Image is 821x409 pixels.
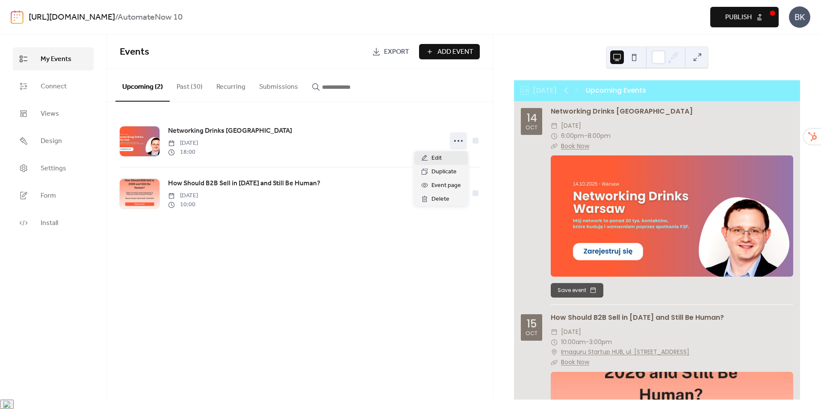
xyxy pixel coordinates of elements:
[551,337,558,348] div: ​
[431,153,442,164] span: Edit
[168,126,292,137] a: Networking Drinks [GEOGRAPHIC_DATA]
[561,131,584,141] span: 6:00pm
[170,69,210,101] button: Past (30)
[431,194,449,204] span: Delete
[551,131,558,141] div: ​
[526,331,537,336] div: Oct
[561,337,586,348] span: 10:00am
[588,131,611,141] span: 8:00pm
[41,82,67,92] span: Connect
[551,313,724,322] a: How Should B2B Sell in [DATE] and Still Be Human?
[710,7,779,27] button: Publish
[115,69,170,102] button: Upcoming (2)
[384,47,409,57] span: Export
[41,218,58,228] span: Install
[589,337,612,348] span: 3:00pm
[551,347,558,357] div: ​
[526,318,537,329] div: 15
[551,327,558,337] div: ​
[168,148,198,157] span: 18:00
[29,9,115,26] a: [URL][DOMAIN_NAME]
[118,9,183,26] b: AutomateNow 10
[551,283,603,298] button: Save event
[551,141,558,152] div: ​
[13,102,94,125] a: Views
[13,129,94,152] a: Design
[561,142,589,150] a: Book Now
[168,178,320,189] span: How Should B2B Sell in [DATE] and Still Be Human?
[41,164,66,174] span: Settings
[526,125,537,131] div: Oct
[120,43,149,61] span: Events
[526,113,537,123] div: 14
[13,157,94,180] a: Settings
[366,44,416,59] a: Export
[13,47,94,70] a: My Events
[41,54,71,64] span: My Events
[431,167,457,177] span: Duplicate
[437,47,473,57] span: Add Event
[115,9,118,26] b: /
[431,181,461,191] span: Event page
[584,131,588,141] span: -
[13,184,94,207] a: Form
[41,191,56,201] span: Form
[551,357,558,368] div: ​
[168,200,198,209] span: 10:00
[168,139,198,148] span: [DATE]
[551,106,693,116] a: Networking Drinks [GEOGRAPHIC_DATA]
[41,109,59,119] span: Views
[11,10,24,24] img: logo
[725,12,752,23] span: Publish
[561,358,589,366] a: Book Now
[41,136,62,146] span: Design
[168,178,320,189] a: How Should B2B Sell in [DATE] and Still Be Human?
[586,85,646,96] div: Upcoming Events
[168,191,198,200] span: [DATE]
[168,126,292,136] span: Networking Drinks [GEOGRAPHIC_DATA]
[419,44,480,59] button: Add Event
[252,69,305,101] button: Submissions
[561,347,689,357] a: Imaguru Startup HUB, ul. [STREET_ADDRESS]
[13,75,94,98] a: Connect
[586,337,589,348] span: -
[13,211,94,234] a: Install
[789,6,810,28] div: BK
[561,327,581,337] span: [DATE]
[561,121,581,131] span: [DATE]
[210,69,252,101] button: Recurring
[551,121,558,131] div: ​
